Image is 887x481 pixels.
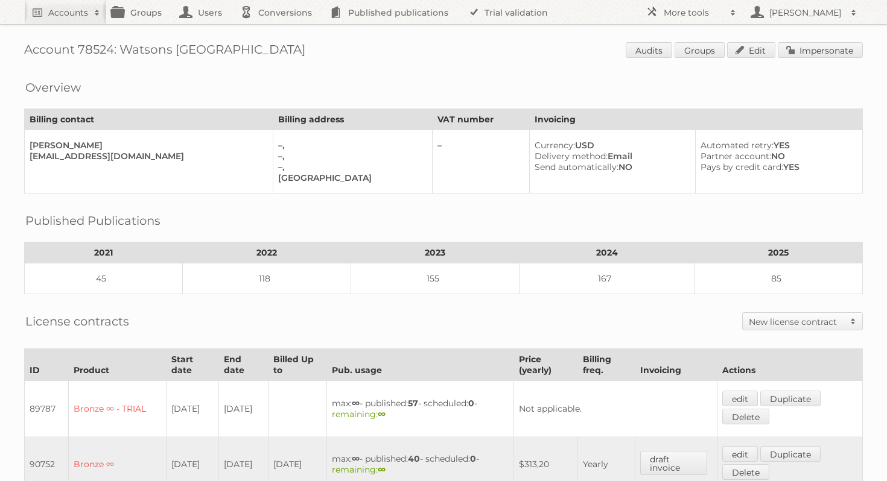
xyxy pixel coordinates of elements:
[278,162,422,172] div: –,
[760,446,821,462] a: Duplicate
[722,391,758,406] a: edit
[701,151,771,162] span: Partner account:
[535,151,685,162] div: Email
[701,140,853,151] div: YES
[433,130,530,193] td: –
[701,162,853,172] div: YES
[743,313,862,330] a: New license contract
[30,151,263,162] div: [EMAIL_ADDRESS][DOMAIN_NAME]
[722,409,769,424] a: Delete
[352,453,360,464] strong: ∞
[69,381,167,437] td: Bronze ∞ - TRIAL
[408,398,418,409] strong: 57
[332,464,386,475] span: remaining:
[626,42,672,58] a: Audits
[278,140,422,151] div: –,
[326,381,513,437] td: max: - published: - scheduled: -
[332,409,386,420] span: remaining:
[167,381,219,437] td: [DATE]
[766,7,845,19] h2: [PERSON_NAME]
[722,446,758,462] a: edit
[278,151,422,162] div: –,
[778,42,863,58] a: Impersonate
[167,349,219,381] th: Start date
[695,263,863,294] td: 85
[635,349,717,381] th: Invoicing
[219,381,269,437] td: [DATE]
[520,263,695,294] td: 167
[352,398,360,409] strong: ∞
[468,398,474,409] strong: 0
[268,349,326,381] th: Billed Up to
[25,212,161,230] h2: Published Publications
[183,263,351,294] td: 118
[717,349,863,381] th: Actions
[513,381,717,437] td: Not applicable.
[25,242,183,263] th: 2021
[25,78,81,96] h2: Overview
[701,151,853,162] div: NO
[30,140,263,151] div: [PERSON_NAME]
[520,242,695,263] th: 2024
[69,349,167,381] th: Product
[727,42,775,58] a: Edit
[535,162,618,172] span: Send automatically:
[25,263,183,294] td: 45
[25,109,273,130] th: Billing contact
[25,381,69,437] td: 89787
[664,7,724,19] h2: More tools
[25,349,69,381] th: ID
[378,464,386,475] strong: ∞
[701,162,783,172] span: Pays by credit card:
[273,109,433,130] th: Billing address
[326,349,513,381] th: Pub. usage
[513,349,577,381] th: Price (yearly)
[675,42,725,58] a: Groups
[844,313,862,330] span: Toggle
[695,242,863,263] th: 2025
[577,349,635,381] th: Billing freq.
[25,312,129,330] h2: License contracts
[530,109,863,130] th: Invoicing
[433,109,530,130] th: VAT number
[749,316,844,328] h2: New license contract
[640,451,708,475] a: draft invoice
[701,140,774,151] span: Automated retry:
[535,162,685,172] div: NO
[760,391,821,406] a: Duplicate
[535,151,608,162] span: Delivery method:
[470,453,476,464] strong: 0
[48,7,88,19] h2: Accounts
[535,140,575,151] span: Currency:
[351,263,520,294] td: 155
[219,349,269,381] th: End date
[183,242,351,263] th: 2022
[535,140,685,151] div: USD
[408,453,420,464] strong: 40
[24,42,863,60] h1: Account 78524: Watsons [GEOGRAPHIC_DATA]
[351,242,520,263] th: 2023
[278,172,422,183] div: [GEOGRAPHIC_DATA]
[722,464,769,480] a: Delete
[378,409,386,420] strong: ∞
